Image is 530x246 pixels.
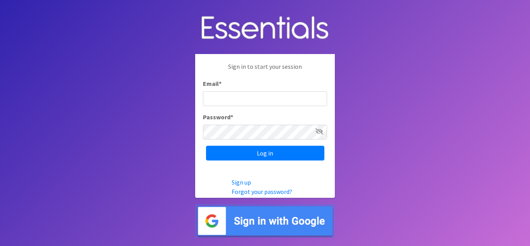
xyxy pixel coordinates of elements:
[232,178,251,186] a: Sign up
[195,204,335,238] img: Sign in with Google
[232,188,292,195] a: Forgot your password?
[195,8,335,48] img: Human Essentials
[203,79,222,88] label: Email
[206,146,324,161] input: Log in
[230,113,233,121] abbr: required
[219,80,222,87] abbr: required
[203,62,327,79] p: Sign in to start your session
[203,112,233,122] label: Password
